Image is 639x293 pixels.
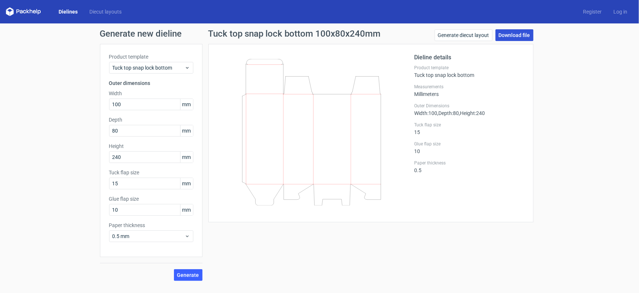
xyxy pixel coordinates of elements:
[109,79,193,87] h3: Outer dimensions
[415,84,524,97] div: Millimeters
[495,29,534,41] a: Download file
[53,8,83,15] a: Dielines
[608,8,633,15] a: Log in
[459,110,485,116] span: , Height : 240
[415,65,524,71] label: Product template
[109,142,193,150] label: Height
[109,169,193,176] label: Tuck flap size
[415,84,524,90] label: Measurements
[180,125,193,136] span: mm
[415,141,524,147] label: Glue flap size
[438,110,459,116] span: , Depth : 80
[100,29,539,38] h1: Generate new dieline
[415,160,524,173] div: 0.5
[174,269,203,281] button: Generate
[415,110,438,116] span: Width : 100
[415,122,524,128] label: Tuck flap size
[435,29,493,41] a: Generate diecut layout
[83,8,127,15] a: Diecut layouts
[180,178,193,189] span: mm
[577,8,608,15] a: Register
[208,29,381,38] h1: Tuck top snap lock bottom 100x80x240mm
[109,195,193,203] label: Glue flap size
[109,90,193,97] label: Width
[180,99,193,110] span: mm
[112,233,185,240] span: 0.5 mm
[415,65,524,78] div: Tuck top snap lock bottom
[415,122,524,135] div: 15
[112,64,185,71] span: Tuck top snap lock bottom
[180,152,193,163] span: mm
[109,116,193,123] label: Depth
[415,103,524,109] label: Outer Dimensions
[109,222,193,229] label: Paper thickness
[177,272,199,278] span: Generate
[415,53,524,62] h2: Dieline details
[415,160,524,166] label: Paper thickness
[180,204,193,215] span: mm
[415,141,524,154] div: 10
[109,53,193,60] label: Product template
